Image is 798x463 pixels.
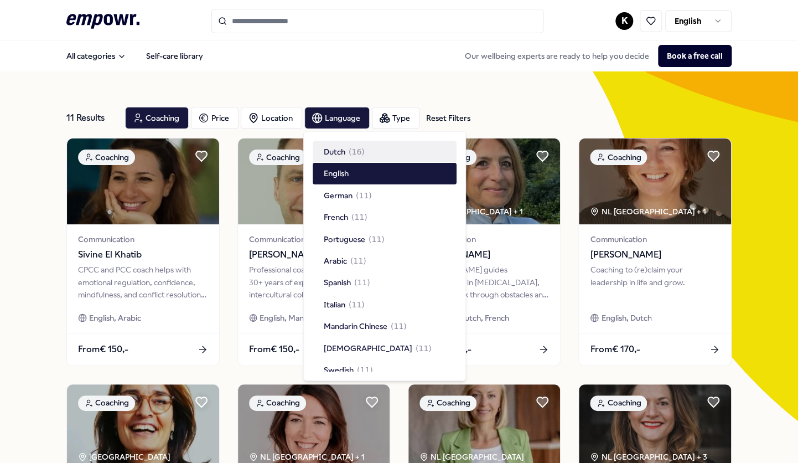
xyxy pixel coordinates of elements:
[590,395,647,411] div: Coaching
[601,312,651,324] span: English, Dutch
[58,45,135,67] button: All categories
[249,233,379,245] span: Communication
[211,9,543,33] input: Search for products, categories or subcategories
[249,451,365,463] div: NL [GEOGRAPHIC_DATA] + 1
[419,233,549,245] span: Communication
[324,255,347,267] span: Arabic
[67,138,219,224] img: package image
[349,146,365,158] span: ( 16 )
[238,138,390,224] img: package image
[356,189,372,202] span: ( 11 )
[324,233,365,245] span: Portuguese
[78,248,208,262] span: Sivine El Khatib
[78,395,135,411] div: Coaching
[590,264,719,301] div: Coaching to (re)claim your leadership in life and grow.
[78,233,208,245] span: Communication
[391,320,407,332] span: ( 11 )
[137,45,212,67] a: Self-care library
[590,248,719,262] span: [PERSON_NAME]
[419,205,523,218] div: [GEOGRAPHIC_DATA] + 1
[260,312,379,324] span: English, Mandarin Chinese, German
[249,264,379,301] div: Professional coach and trainer with 30+ years of experience in intercultural collaboration, commu...
[78,264,208,301] div: CPCC and PCC coach helps with emotional regulation, confidence, mindfulness, and conflict resolut...
[579,138,730,224] img: package image
[304,107,370,129] button: Language
[590,342,640,357] span: From € 170,-
[249,150,306,165] div: Coaching
[578,138,731,366] a: package imageCoachingNL [GEOGRAPHIC_DATA] + 1Communication[PERSON_NAME]Coaching to (re)claim your...
[357,364,373,376] span: ( 11 )
[416,342,432,354] span: ( 11 )
[408,138,561,366] a: package imageCoaching[GEOGRAPHIC_DATA] + 1Communication[PERSON_NAME][PERSON_NAME] guides professi...
[658,45,732,67] button: Book a free call
[324,211,348,223] span: French
[324,276,351,289] span: Spanish
[78,342,128,357] span: From € 150,-
[324,146,345,158] span: Dutch
[615,12,633,30] button: K
[431,312,509,324] span: English, Dutch, French
[369,233,385,245] span: ( 11 )
[419,264,549,301] div: [PERSON_NAME] guides professionals in [MEDICAL_DATA], helping break through obstacles and behavio...
[349,299,365,311] span: ( 11 )
[324,364,354,376] span: Swedish
[419,451,526,463] div: NL [GEOGRAPHIC_DATA]
[354,276,370,289] span: ( 11 )
[78,150,135,165] div: Coaching
[89,312,141,324] span: English, Arabic
[590,205,706,218] div: NL [GEOGRAPHIC_DATA] + 1
[419,248,549,262] span: [PERSON_NAME]
[313,141,457,372] div: Suggestions
[590,451,707,463] div: NL [GEOGRAPHIC_DATA] + 3
[324,320,387,332] span: Mandarin Chinese
[324,299,345,311] span: Italian
[372,107,419,129] button: Type
[590,233,719,245] span: Communication
[408,138,560,224] img: package image
[66,138,219,366] a: package imageCoachingCommunicationSivine El KhatibCPCC and PCC coach helps with emotional regulat...
[249,395,306,411] div: Coaching
[191,107,239,129] button: Price
[78,451,172,463] div: [GEOGRAPHIC_DATA]
[419,395,476,411] div: Coaching
[324,189,353,202] span: German
[590,150,647,165] div: Coaching
[66,107,116,129] div: 11 Results
[237,138,390,366] a: package imageCoachingCommunication[PERSON_NAME]Professional coach and trainer with 30+ years of e...
[241,107,302,129] button: Location
[125,107,189,129] button: Coaching
[351,211,367,223] span: ( 11 )
[426,112,470,124] div: Reset Filters
[456,45,732,67] div: Our wellbeing experts are ready to help you decide
[324,342,412,354] span: [DEMOGRAPHIC_DATA]
[324,167,349,179] span: English
[249,248,379,262] span: [PERSON_NAME]
[249,342,299,357] span: From € 150,-
[58,45,212,67] nav: Main
[350,255,366,267] span: ( 11 )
